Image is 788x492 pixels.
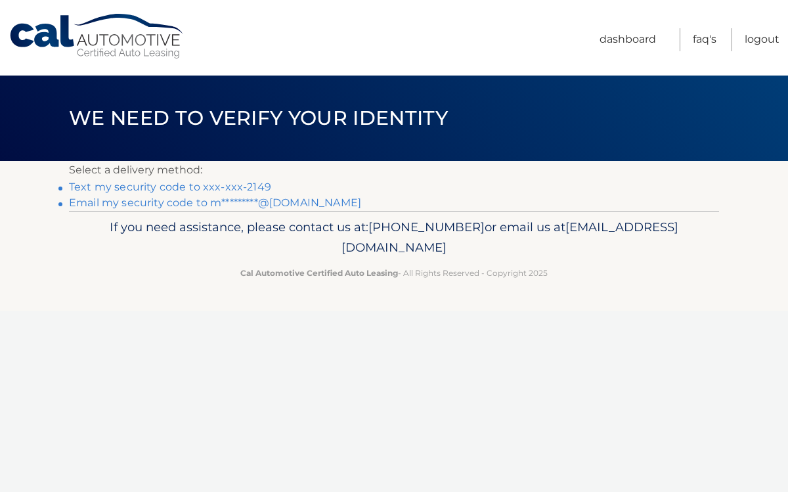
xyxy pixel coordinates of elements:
[77,266,711,280] p: - All Rights Reserved - Copyright 2025
[69,106,448,130] span: We need to verify your identity
[600,28,656,51] a: Dashboard
[240,268,398,278] strong: Cal Automotive Certified Auto Leasing
[69,161,719,179] p: Select a delivery method:
[69,196,361,209] a: Email my security code to m*********@[DOMAIN_NAME]
[9,13,186,60] a: Cal Automotive
[77,217,711,259] p: If you need assistance, please contact us at: or email us at
[693,28,716,51] a: FAQ's
[69,181,271,193] a: Text my security code to xxx-xxx-2149
[745,28,779,51] a: Logout
[368,219,485,235] span: [PHONE_NUMBER]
